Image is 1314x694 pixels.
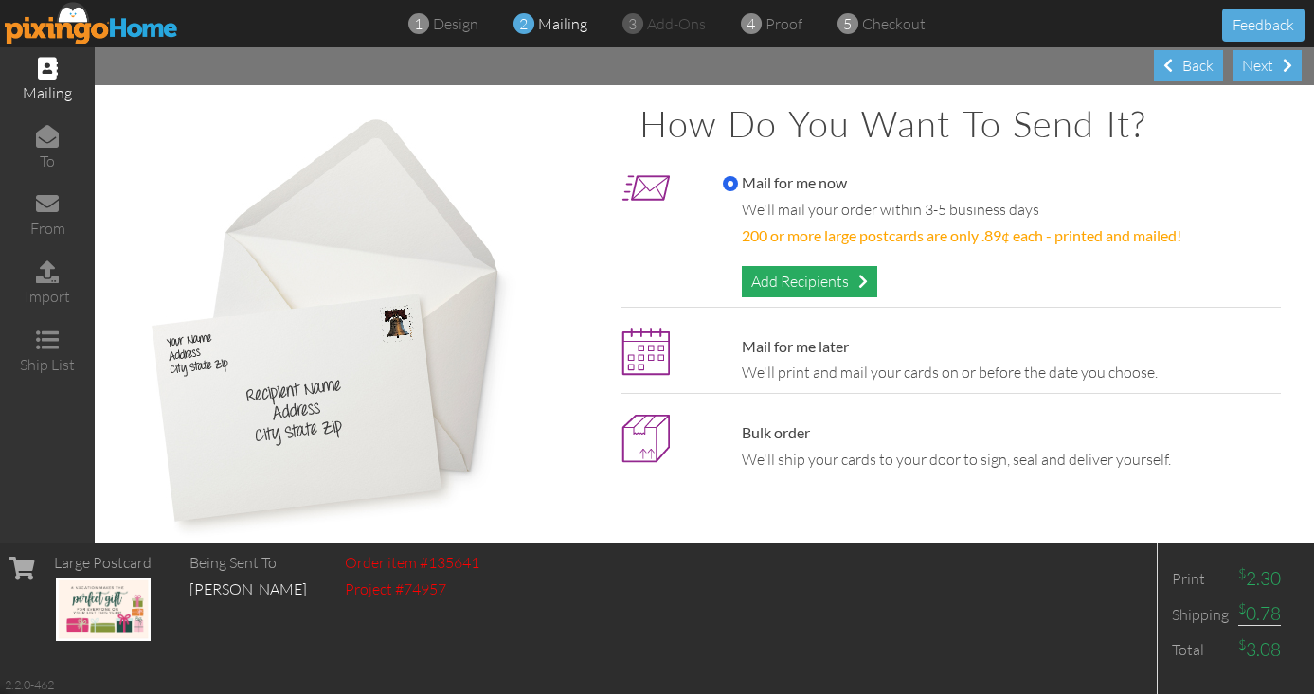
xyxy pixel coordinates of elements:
[723,340,738,355] input: Mail for me later
[54,552,152,574] div: Large Postcard
[128,104,522,544] img: mail-cards.jpg
[742,199,1271,221] div: We'll mail your order within 3-5 business days
[843,13,852,35] span: 5
[742,225,1271,247] div: 200 or more large postcards are only .89¢ each - printed and mailed!
[345,552,479,574] div: Order item #135641
[723,172,847,194] label: Mail for me now
[1222,9,1305,42] button: Feedback
[765,14,802,33] span: proof
[519,13,528,35] span: 2
[1238,565,1246,581] sup: $
[1238,567,1281,590] span: 2.30
[742,362,1271,383] div: We'll print and mail your cards on or before the date you choose.
[1238,638,1281,661] span: 3.08
[1238,600,1246,616] sup: $
[1167,561,1233,596] td: Print
[742,449,1271,471] div: We'll ship your cards to your door to sign, seal and deliver yourself.
[5,2,179,44] img: pixingo logo
[862,14,926,33] span: checkout
[414,13,423,35] span: 1
[1167,596,1233,632] td: Shipping
[747,13,755,35] span: 4
[723,426,738,441] input: Bulk order
[742,266,877,297] div: Add Recipients
[1238,636,1246,652] sup: $
[189,579,307,598] span: [PERSON_NAME]
[538,14,587,33] span: mailing
[1233,50,1302,81] div: Next
[56,578,151,641] img: 135641-1-1757598099629-f879c33f88646b20-qa.jpg
[5,676,54,693] div: 2.2.0-462
[639,104,1281,144] h1: How do you want to send it?
[433,14,478,33] span: design
[345,578,479,600] div: Project #74957
[621,413,671,463] img: bulk_icon-5.png
[1167,632,1233,667] td: Total
[1238,602,1281,626] span: 0.78
[723,422,810,444] label: Bulk order
[621,163,671,213] img: mailnow_icon.png
[723,176,738,191] input: Mail for me now
[647,14,706,33] span: add-ons
[723,336,849,358] label: Mail for me later
[189,552,307,574] div: Being Sent To
[1154,50,1223,81] div: Back
[621,327,671,377] img: maillater.png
